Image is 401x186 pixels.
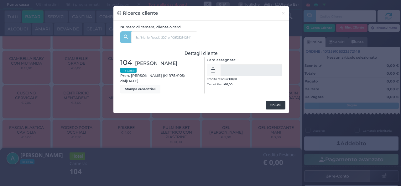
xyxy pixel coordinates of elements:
span: × [281,10,285,17]
small: Credito residuo: [207,77,237,81]
span: [PERSON_NAME] [135,60,177,67]
label: Card assegnata: [207,57,237,63]
b: € [224,82,232,86]
button: Chiudi [266,101,285,109]
h3: Dettagli cliente [120,50,282,56]
div: Pren. [PERSON_NAME] (K4R78H105) dal [117,57,201,93]
button: Stampa credenziali [120,85,160,93]
button: Chiudi [278,6,289,20]
span: [DATE] [126,78,138,84]
h3: Ricerca cliente [117,10,158,17]
input: Es. 'Mario Rossi', '220' o '108123234234' [131,31,197,43]
span: 0,00 [231,77,237,81]
small: In casa [120,68,137,73]
label: Numero di camera, cliente o card [120,24,181,30]
span: 104 [120,57,132,68]
span: 0,00 [226,82,232,86]
b: € [229,77,237,81]
small: Carnet Pasti: [207,82,232,86]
